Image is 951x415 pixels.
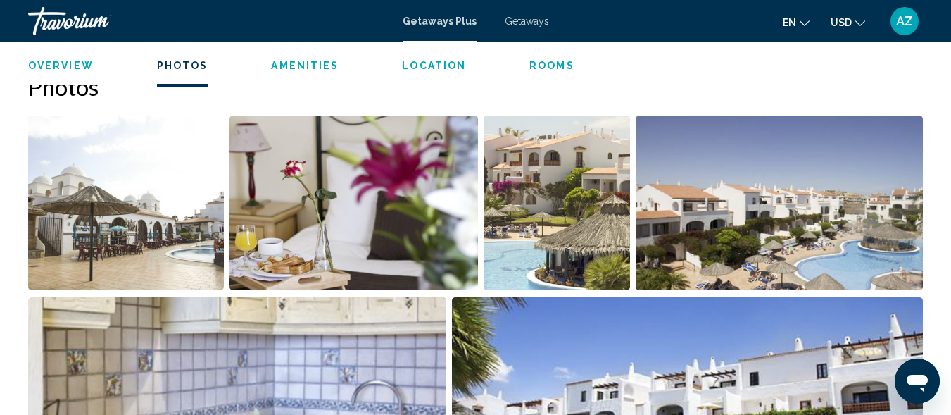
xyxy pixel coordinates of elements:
span: Location [402,60,466,71]
button: Amenities [271,59,339,72]
button: Open full-screen image slider [28,115,224,291]
a: Travorium [28,7,389,35]
span: Amenities [271,60,339,71]
button: User Menu [886,6,923,36]
span: USD [831,17,852,28]
a: Getaways Plus [403,16,477,27]
button: Change currency [831,12,865,32]
button: Open full-screen image slider [229,115,478,291]
button: Open full-screen image slider [484,115,630,291]
span: en [783,17,796,28]
h2: Photos [28,73,923,101]
button: Change language [783,12,810,32]
span: Overview [28,60,94,71]
span: Photos [157,60,208,71]
button: Overview [28,59,94,72]
button: Photos [157,59,208,72]
a: Getaways [505,16,549,27]
span: AZ [896,14,913,28]
span: Rooms [529,60,574,71]
button: Location [402,59,466,72]
iframe: Button to launch messaging window [895,359,940,404]
button: Rooms [529,59,574,72]
button: Open full-screen image slider [636,115,923,291]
